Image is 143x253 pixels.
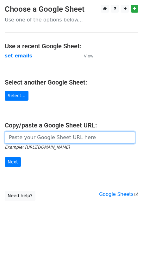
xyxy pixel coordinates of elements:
h4: Select another Google Sheet: [5,79,138,86]
a: View [78,53,93,59]
a: Select... [5,91,28,101]
h4: Copy/paste a Google Sheet URL: [5,121,138,129]
iframe: Chat Widget [111,223,143,253]
h4: Use a recent Google Sheet: [5,42,138,50]
a: set emails [5,53,32,59]
h3: Choose a Google Sheet [5,5,138,14]
small: Example: [URL][DOMAIN_NAME] [5,145,70,150]
input: Next [5,157,21,167]
input: Paste your Google Sheet URL here [5,132,135,144]
a: Google Sheets [99,191,138,197]
small: View [84,54,93,58]
p: Use one of the options below... [5,16,138,23]
a: Need help? [5,191,35,201]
